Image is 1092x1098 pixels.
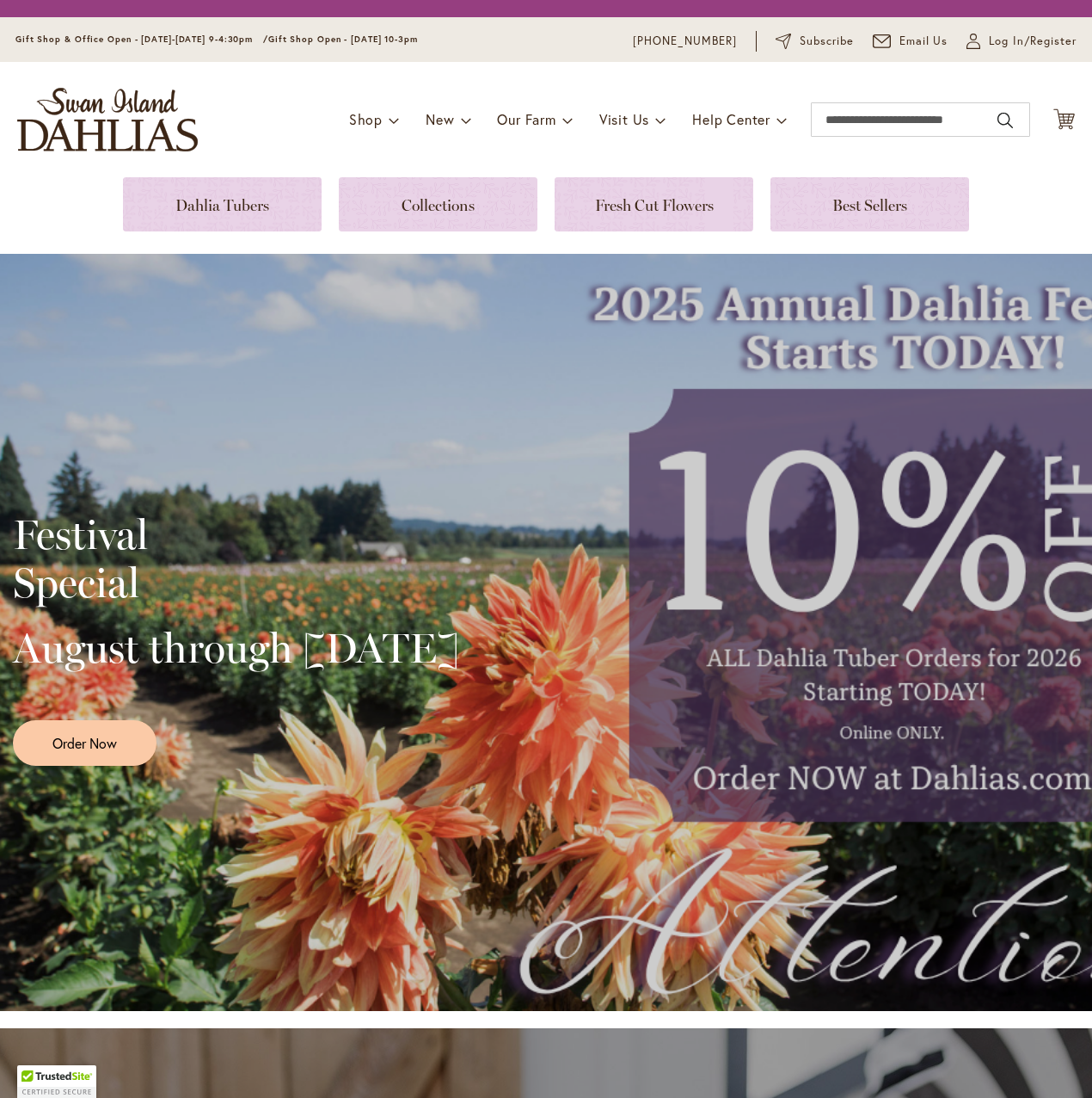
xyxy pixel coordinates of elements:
[15,34,268,45] span: Gift Shop & Office Open - [DATE]-[DATE] 9-4:30pm /
[17,88,198,151] a: store logo
[13,510,459,607] h2: Festival Special
[633,33,737,50] a: [PHONE_NUMBER]
[997,107,1013,134] button: Search
[349,110,383,128] span: Shop
[989,33,1077,50] span: Log In/Register
[426,110,454,128] span: New
[776,33,854,50] a: Subscribe
[800,33,854,50] span: Subscribe
[873,33,948,50] a: Email Us
[13,624,459,672] h2: August through [DATE]
[52,733,117,753] span: Order Now
[17,1065,96,1098] div: TrustedSite Certified
[13,720,156,766] a: Order Now
[899,33,948,50] span: Email Us
[497,110,555,128] span: Our Farm
[599,110,649,128] span: Visit Us
[966,33,1077,50] a: Log In/Register
[692,110,770,128] span: Help Center
[268,34,418,45] span: Gift Shop Open - [DATE] 10-3pm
